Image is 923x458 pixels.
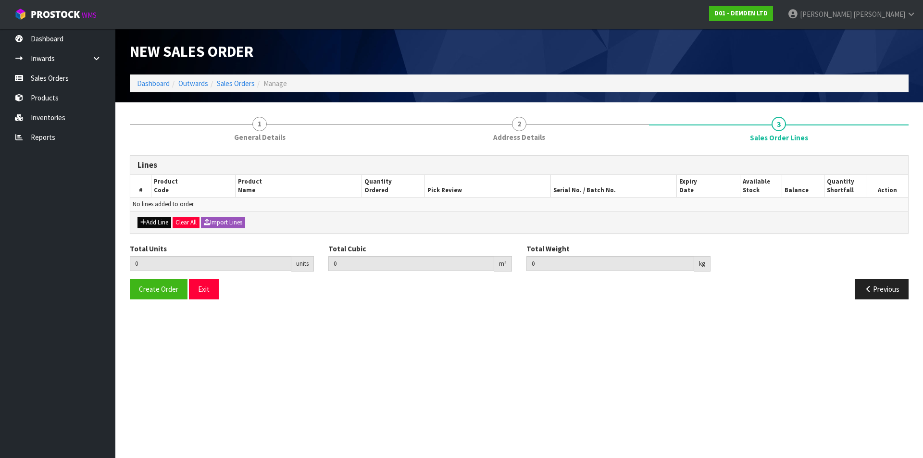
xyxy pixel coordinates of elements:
th: Product Name [236,175,362,198]
span: 1 [252,117,267,131]
label: Total Cubic [328,244,366,254]
div: kg [694,256,711,272]
th: Available Stock [740,175,782,198]
button: Previous [855,279,909,299]
span: Address Details [493,132,545,142]
span: Sales Order Lines [750,133,808,143]
th: Serial No. / Batch No. [551,175,677,198]
button: Import Lines [201,217,245,228]
span: General Details [234,132,286,142]
a: Dashboard [137,79,170,88]
span: 3 [772,117,786,131]
span: 2 [512,117,526,131]
div: m³ [494,256,512,272]
th: Expiry Date [677,175,740,198]
span: [PERSON_NAME] [800,10,852,19]
img: cube-alt.png [14,8,26,20]
input: Total Weight [526,256,694,271]
span: Sales Order Lines [130,148,909,307]
input: Total Cubic [328,256,495,271]
span: Create Order [139,285,178,294]
td: No lines added to order. [130,198,908,211]
span: Manage [263,79,287,88]
small: WMS [82,11,97,20]
label: Total Units [130,244,167,254]
th: # [130,175,151,198]
div: units [291,256,314,272]
span: [PERSON_NAME] [853,10,905,19]
span: New Sales Order [130,42,253,61]
button: Create Order [130,279,187,299]
th: Action [866,175,909,198]
strong: D01 - DEMDEN LTD [714,9,768,17]
th: Quantity Shortfall [824,175,866,198]
th: Product Code [151,175,236,198]
button: Clear All [173,217,200,228]
span: ProStock [31,8,80,21]
input: Total Units [130,256,291,271]
h3: Lines [137,161,901,170]
button: Exit [189,279,219,299]
button: Add Line [137,217,171,228]
a: Sales Orders [217,79,255,88]
th: Balance [782,175,824,198]
th: Pick Review [424,175,550,198]
a: Outwards [178,79,208,88]
label: Total Weight [526,244,570,254]
th: Quantity Ordered [362,175,424,198]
